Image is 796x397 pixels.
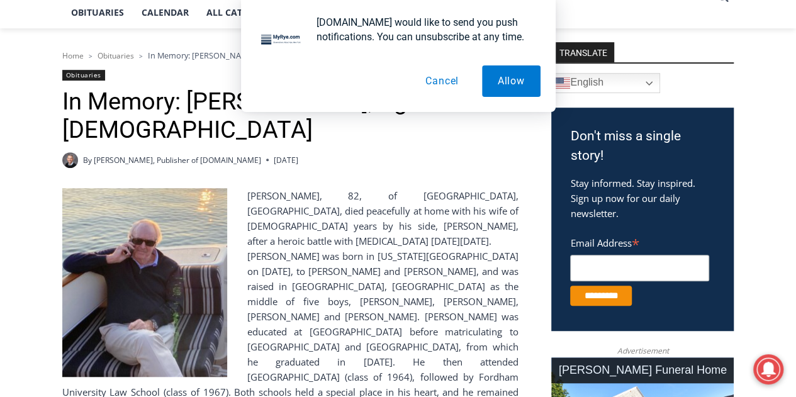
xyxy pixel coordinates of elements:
[62,188,519,249] div: [PERSON_NAME], 82, of [GEOGRAPHIC_DATA], [GEOGRAPHIC_DATA], died peacefully at home with his wife...
[318,1,595,122] div: "[PERSON_NAME] and I covered the [DATE] Parade, which was a really eye opening experience as I ha...
[256,15,306,65] img: notification icon
[132,106,137,119] div: 2
[62,87,519,145] h1: In Memory: [PERSON_NAME], Age [DEMOGRAPHIC_DATA]
[551,357,734,383] div: [PERSON_NAME] Funeral Home
[83,154,92,166] span: By
[140,106,143,119] div: /
[570,230,709,253] label: Email Address
[482,65,541,97] button: Allow
[147,106,152,119] div: 6
[10,126,161,155] h4: [PERSON_NAME] Read Sanctuary Fall Fest: [DATE]
[570,126,715,166] h3: Don't miss a single story!
[132,37,176,103] div: Birds of Prey: Falcon and hawk demos
[570,176,715,221] p: Stay informed. Stay inspired. Sign up now for our daily newsletter.
[1,125,182,157] a: [PERSON_NAME] Read Sanctuary Fall Fest: [DATE]
[62,152,78,168] a: Author image
[94,155,261,165] a: [PERSON_NAME], Publisher of [DOMAIN_NAME]
[329,125,583,154] span: Intern @ [DOMAIN_NAME]
[306,15,541,44] div: [DOMAIN_NAME] would like to send you push notifications. You can unsubscribe at any time.
[62,188,227,377] img: Obituary - Joseph M. Cassin - square
[410,65,474,97] button: Cancel
[274,154,298,166] time: [DATE]
[604,345,681,357] span: Advertisement
[303,122,610,157] a: Intern @ [DOMAIN_NAME]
